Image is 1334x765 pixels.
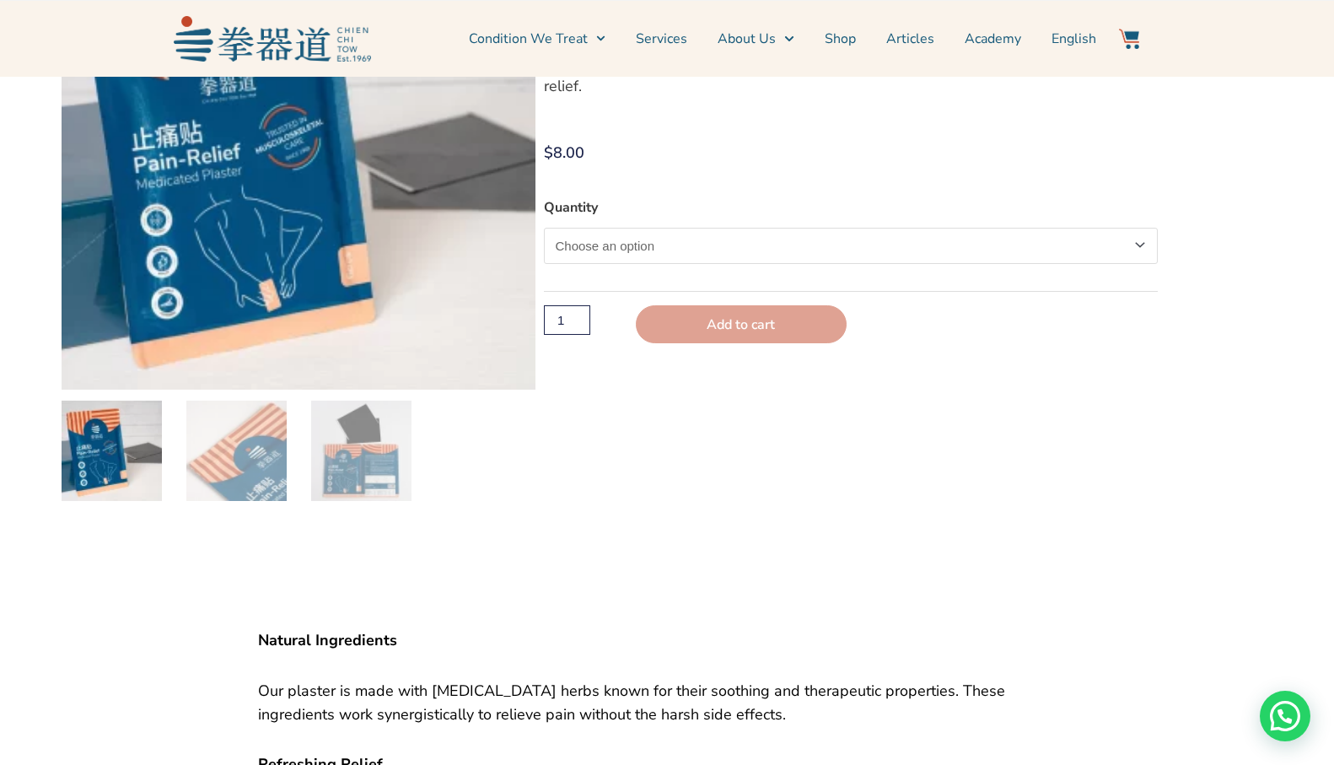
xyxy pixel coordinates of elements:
[544,143,584,163] bdi: 8.00
[1052,29,1096,49] span: English
[379,18,1096,60] nav: Menu
[311,401,411,501] img: Chien Chi Tow Pain-Relief Medicated Plaster - Image 3
[258,679,1076,726] p: Our plaster is made with [MEDICAL_DATA] herbs known for their soothing and therapeutic properties...
[258,630,397,650] strong: Natural Ingredients
[544,305,589,335] input: Product quantity
[825,18,856,60] a: Shop
[544,143,553,163] span: $
[544,198,598,217] label: Quantity
[636,305,847,343] button: Add to cart
[886,18,934,60] a: Articles
[186,401,287,501] img: Chien Chi Tow Pain-Relief Medicated Plaster - Image 2
[1052,18,1096,60] a: English
[718,18,793,60] a: About Us
[1119,29,1139,49] img: Website Icon-03
[469,18,605,60] a: Condition We Treat
[62,401,162,501] img: Chien Chi Tow Pain-Relief Medicated Plaster
[965,18,1021,60] a: Academy
[636,18,687,60] a: Services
